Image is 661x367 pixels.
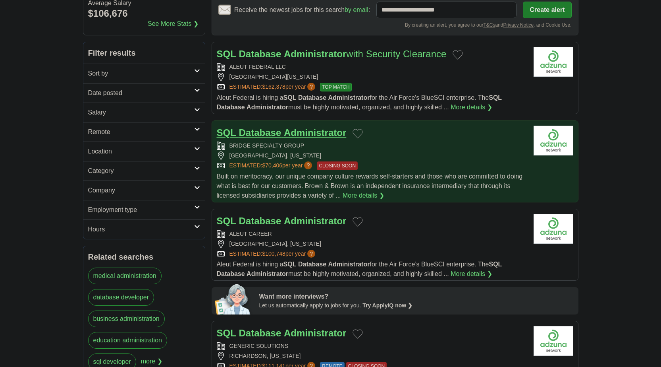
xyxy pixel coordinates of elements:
[362,302,412,309] a: Try ApplyIQ now ❯
[451,103,492,112] a: More details ❯
[345,6,368,13] a: by email
[453,50,463,60] button: Add to favorite jobs
[83,142,205,161] a: Location
[88,108,194,117] h2: Salary
[83,42,205,64] h2: Filter results
[239,49,281,59] strong: Database
[217,127,236,138] strong: SQL
[88,166,194,176] h2: Category
[284,328,346,338] strong: Administrator
[217,94,502,111] span: Aleut Federal is hiring a for the Air Force's BlueSCI enterprise. The must be highly motivated, o...
[304,161,312,169] span: ?
[83,103,205,122] a: Salary
[217,240,527,248] div: [GEOGRAPHIC_DATA], [US_STATE]
[217,73,527,81] div: [GEOGRAPHIC_DATA][US_STATE]
[343,191,384,200] a: More details ❯
[298,94,326,101] strong: Database
[88,268,162,284] a: medical administration
[215,283,253,315] img: apply-iq-scientist.png
[259,301,574,310] div: Let us automatically apply to jobs for you.
[262,83,285,90] span: $162,378
[83,200,205,219] a: Employment type
[483,22,495,28] a: T&Cs
[353,329,363,339] button: Add to favorite jobs
[239,127,281,138] strong: Database
[218,21,572,29] div: By creating an alert, you agree to our and , and Cookie Use.
[83,122,205,142] a: Remote
[88,127,194,137] h2: Remote
[229,83,317,91] a: ESTIMATED:$162,378per year?
[217,261,502,277] span: Aleut Federal is hiring a for the Air Force’s BlueSCI enterprise. The must be highly motivated, o...
[88,69,194,78] h2: Sort by
[88,205,194,215] h2: Employment type
[229,161,314,170] a: ESTIMATED:$70,406per year?
[83,161,205,181] a: Category
[283,94,297,101] strong: SQL
[217,63,527,71] div: ALEUT FEDERAL LLC
[534,326,573,356] img: Company logo
[534,47,573,77] img: Company logo
[229,250,317,258] a: ESTIMATED:$100,748per year?
[307,83,315,91] span: ?
[217,342,527,350] div: GENERIC SOLUTIONS
[83,181,205,200] a: Company
[328,261,370,268] strong: Administrator
[307,250,315,258] span: ?
[217,328,347,338] a: SQL Database Administrator
[217,104,245,111] strong: Database
[489,94,502,101] strong: SQL
[284,49,346,59] strong: Administrator
[262,250,285,257] span: $100,748
[284,127,346,138] strong: Administrator
[88,147,194,156] h2: Location
[83,64,205,83] a: Sort by
[239,328,281,338] strong: Database
[88,186,194,195] h2: Company
[217,142,527,150] div: BRIDGE SPECIALTY GROUP
[217,270,245,277] strong: Database
[88,311,165,327] a: business administration
[247,270,288,277] strong: Administrator
[217,352,527,360] div: RICHARDSON, [US_STATE]
[247,104,288,111] strong: Administrator
[523,2,571,18] button: Create alert
[217,49,236,59] strong: SQL
[451,269,492,279] a: More details ❯
[88,225,194,234] h2: Hours
[83,83,205,103] a: Date posted
[239,216,281,226] strong: Database
[217,328,236,338] strong: SQL
[88,289,154,306] a: database developer
[234,5,370,15] span: Receive the newest jobs for this search :
[217,216,347,226] a: SQL Database Administrator
[328,94,370,101] strong: Administrator
[353,217,363,227] button: Add to favorite jobs
[217,127,347,138] a: SQL Database Administrator
[217,230,527,238] div: ALEUT CAREER
[320,83,351,91] span: TOP MATCH
[317,161,358,170] span: CLOSING SOON
[83,219,205,239] a: Hours
[534,126,573,155] img: Company logo
[148,19,198,29] a: See More Stats ❯
[262,162,282,169] span: $70,406
[353,129,363,138] button: Add to favorite jobs
[259,292,574,301] div: Want more interviews?
[284,216,346,226] strong: Administrator
[88,88,194,98] h2: Date posted
[489,261,502,268] strong: SQL
[283,261,297,268] strong: SQL
[503,22,534,28] a: Privacy Notice
[88,251,200,263] h2: Related searches
[88,6,200,21] div: $106,676
[217,49,447,59] a: SQL Database Administratorwith Security Clearance
[217,173,523,199] span: Built on meritocracy, our unique company culture rewards self-starters and those who are committe...
[534,214,573,244] img: Company logo
[217,216,236,226] strong: SQL
[217,151,527,160] div: [GEOGRAPHIC_DATA], [US_STATE]
[88,332,167,349] a: education administration
[298,261,326,268] strong: Database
